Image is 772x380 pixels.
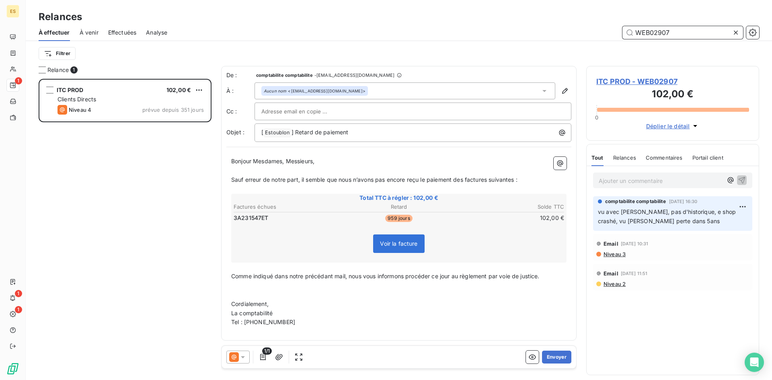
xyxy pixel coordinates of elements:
[264,128,291,138] span: Estoublon
[264,88,365,94] div: <[EMAIL_ADDRESS][DOMAIN_NAME]>
[455,214,565,222] td: 102,00 €
[621,271,648,276] span: [DATE] 11:51
[39,29,70,37] span: À effectuer
[455,203,565,211] th: Solde TTC
[622,26,743,39] input: Rechercher
[57,86,83,93] span: ITC PROD
[596,76,749,87] span: ITC PROD - WEB02907
[261,129,263,136] span: [
[231,318,295,325] span: Tel : [PHONE_NUMBER]
[261,105,348,117] input: Adresse email en copie ...
[231,300,269,307] span: Cordialement,
[226,71,255,79] span: De :
[613,154,636,161] span: Relances
[596,87,749,103] h3: 102,00 €
[256,73,313,78] span: comptabilite comptabilite
[231,273,540,279] span: Comme indiqué dans notre précédant mail, nous vous informons procéder ce jour au règlement par vo...
[604,270,618,277] span: Email
[621,241,649,246] span: [DATE] 10:31
[15,306,22,313] span: 1
[39,10,82,24] h3: Relances
[603,281,626,287] span: Niveau 2
[80,29,99,37] span: À venir
[15,77,22,84] span: 1
[646,122,690,130] span: Déplier le détail
[226,87,255,95] label: À :
[604,240,618,247] span: Email
[380,240,417,247] span: Voir la facture
[15,290,22,297] span: 1
[47,66,69,74] span: Relance
[166,86,191,93] span: 102,00 €
[146,29,167,37] span: Analyse
[644,121,702,131] button: Déplier le détail
[646,154,683,161] span: Commentaires
[39,47,76,60] button: Filtrer
[595,114,598,121] span: 0
[264,88,286,94] em: Aucun nom
[745,353,764,372] div: Open Intercom Messenger
[591,154,604,161] span: Tout
[598,208,737,224] span: vu avec [PERSON_NAME], pas d'historique, e shop crashé, vu [PERSON_NAME] perte dans 5ans
[314,73,394,78] span: - [EMAIL_ADDRESS][DOMAIN_NAME]
[232,194,565,202] span: Total TTC à régler : 102,00 €
[669,199,698,204] span: [DATE] 16:30
[603,251,626,257] span: Niveau 3
[234,214,269,222] span: 3A231547ET
[385,215,412,222] span: 959 jours
[70,66,78,74] span: 1
[344,203,454,211] th: Retard
[6,5,19,18] div: ES
[108,29,137,37] span: Effectuées
[231,176,517,183] span: Sauf erreur de notre part, il semble que nous n’avons pas encore reçu le paiement des factures su...
[39,79,211,380] div: grid
[226,107,255,115] label: Cc :
[292,129,349,136] span: ] Retard de paiement
[57,96,96,103] span: Clients Directs
[262,347,272,355] span: 1/1
[6,362,19,375] img: Logo LeanPay
[231,310,273,316] span: La comptabilité
[542,351,571,364] button: Envoyer
[605,198,666,205] span: comptabilite comptabilite
[233,203,343,211] th: Factures échues
[142,107,204,113] span: prévue depuis 351 jours
[226,129,244,136] span: Objet :
[231,158,314,164] span: Bonjour Mesdames, Messieurs,
[69,107,91,113] span: Niveau 4
[692,154,723,161] span: Portail client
